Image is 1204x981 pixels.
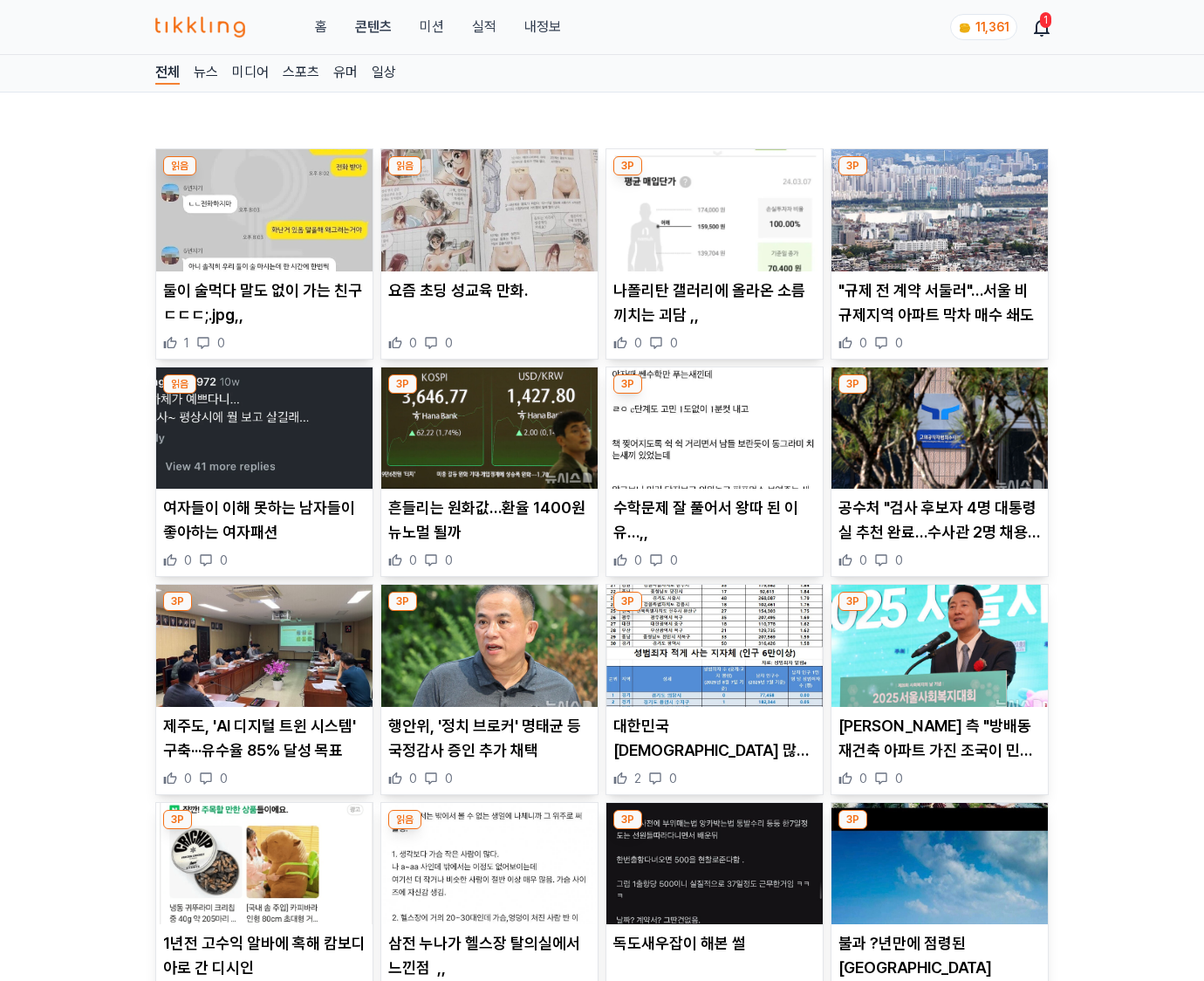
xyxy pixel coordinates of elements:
span: 0 [409,770,417,787]
img: 여자들이 이해 못하는 남자들이 좋아하는 여자패션 [156,367,373,490]
p: 요즘 초딩 성교육 만화. [388,278,591,303]
span: 2 [634,770,641,787]
div: 읽음 [163,156,196,175]
div: 3P [613,592,642,611]
div: 3P [388,374,417,394]
a: 1 [1035,17,1049,38]
span: 0 [220,552,228,569]
div: 3P [838,810,867,829]
div: 읽음 여자들이 이해 못하는 남자들이 좋아하는 여자패션 여자들이 이해 못하는 남자들이 좋아하는 여자패션 0 0 [155,367,373,578]
div: 읽음 요즘 초딩 성교육 만화. 요즘 초딩 성교육 만화. 0 0 [380,148,599,360]
span: 0 [184,552,192,569]
p: 나폴리탄 갤러리에 올라온 소름끼치는 괴담 ,, [613,278,816,327]
img: 티끌링 [155,17,245,38]
img: 대한민국 성범죄자 많이 사는 동네 ,, [606,585,823,707]
p: 흔들리는 원화값…환율 1400원 뉴노멀 될까 [388,496,591,545]
span: 0 [859,334,867,352]
div: 3P [163,810,192,829]
div: 1 [1040,12,1051,28]
img: 나폴리탄 갤러리에 올라온 소름끼치는 괴담 ,, [606,149,823,271]
a: coin 11,361 [950,14,1014,40]
a: 일상 [372,62,396,85]
span: 0 [220,770,228,787]
span: 0 [409,334,417,352]
a: 유머 [333,62,358,85]
span: 0 [634,334,642,352]
span: 11,361 [975,20,1009,34]
p: 제주도, 'AI 디지털 트윈 시스템' 구축···유수율 85% 달성 목표 [163,714,366,763]
span: 0 [409,552,417,569]
button: 미션 [420,17,444,38]
div: 3P [388,592,417,611]
span: 0 [445,334,453,352]
div: 3P [613,810,642,829]
div: 읽음 둘이 술먹다 말도 없이 가는 친구 ㄷㄷㄷ;.jpg,, 둘이 술먹다 말도 없이 가는 친구 ㄷㄷㄷ;.jpg,, 1 0 [155,148,373,360]
img: 수학문제 잘 풀어서 왕따 된 이유…,, [606,367,823,490]
span: 0 [184,770,192,787]
p: [PERSON_NAME] 측 "방배동 재건축 아파트 가진 조국이 민간주도 재건축 비판?" [838,714,1041,763]
div: 읽음 [388,810,421,829]
div: 3P [613,374,642,394]
img: 1년전 고수익 알바에 혹해 캄보디아로 간 디시인 [156,803,373,925]
p: "규제 전 계약 서둘러"…서울 비규제지역 아파트 막차 매수 쇄도 [838,278,1041,327]
div: 3P 행안위, '정치 브로커' 명태균 등 국정감사 증인 추가 채택 행안위, '정치 브로커' 명태균 등 국정감사 증인 추가 채택 0 0 [380,584,599,795]
img: 요즘 초딩 성교육 만화. [381,149,598,271]
span: 0 [670,552,678,569]
p: 여자들이 이해 못하는 남자들이 좋아하는 여자패션 [163,496,366,545]
p: 독도새우잡이 해본 썰 [613,931,816,956]
p: 1년전 고수익 알바에 혹해 캄보디아로 간 디시인 [163,931,366,980]
a: 실적 [472,17,496,38]
img: 둘이 술먹다 말도 없이 가는 친구 ㄷㄷㄷ;.jpg,, [156,149,373,271]
div: 3P 대한민국 성범죄자 많이 사는 동네 ,, 대한민국 [DEMOGRAPHIC_DATA] 많이 사는 동네 ,, 2 0 [605,584,824,795]
div: 3P 수학문제 잘 풀어서 왕따 된 이유…,, 수학문제 잘 풀어서 왕따 된 이유…,, 0 0 [605,367,824,578]
p: 공수처 "검사 후보자 4명 대통령실 추천 완료…수사관 2명 채용 진행" [838,496,1041,545]
span: 0 [445,770,453,787]
span: 0 [634,552,642,569]
span: 0 [670,334,678,352]
span: 0 [895,334,903,352]
a: 스포츠 [283,62,319,85]
span: 0 [859,552,867,569]
a: 콘텐츠 [355,17,392,38]
img: 삼전 누나가 헬스장 탈의실에서 느낀점 ,, [381,803,598,925]
span: 1 [184,334,189,352]
div: 3P [838,156,867,175]
div: 3P [838,374,867,394]
div: 3P [613,156,642,175]
img: coin [958,21,972,35]
img: 공수처 "검사 후보자 4명 대통령실 추천 완료…수사관 2명 채용 진행" [831,367,1048,490]
a: 미디어 [232,62,269,85]
div: 3P 오세훈 측 "방배동 재건축 아파트 가진 조국이 민간주도 재건축 비판?" [PERSON_NAME] 측 "방배동 재건축 아파트 가진 조국이 민간주도 재건축 비판?" 0 0 [831,584,1049,795]
span: 0 [217,334,225,352]
span: 0 [895,552,903,569]
span: 0 [445,552,453,569]
span: 0 [859,770,867,787]
img: 흔들리는 원화값…환율 1400원 뉴노멀 될까 [381,367,598,490]
div: 3P 흔들리는 원화값…환율 1400원 뉴노멀 될까 흔들리는 원화값…환율 1400원 뉴노멀 될까 0 0 [380,367,599,578]
span: 0 [669,770,677,787]
p: 둘이 술먹다 말도 없이 가는 친구 ㄷㄷㄷ;.jpg,, [163,278,366,327]
div: 읽음 [163,374,196,394]
div: 읽음 [388,156,421,175]
p: 수학문제 잘 풀어서 왕따 된 이유…,, [613,496,816,545]
img: 불과 ?년만에 점령된 캄보디아 [831,803,1048,925]
p: 불과 ?년만에 점령된 [GEOGRAPHIC_DATA] [838,931,1041,980]
div: 3P 공수처 "검사 후보자 4명 대통령실 추천 완료…수사관 2명 채용 진행" 공수처 "검사 후보자 4명 대통령실 추천 완료…수사관 2명 채용 진행" 0 0 [831,367,1049,578]
img: 제주도, 'AI 디지털 트윈 시스템' 구축···유수율 85% 달성 목표 [156,585,373,707]
img: 오세훈 측 "방배동 재건축 아파트 가진 조국이 민간주도 재건축 비판?" [831,585,1048,707]
img: "규제 전 계약 서둘러"…서울 비규제지역 아파트 막차 매수 쇄도 [831,149,1048,271]
p: 대한민국 [DEMOGRAPHIC_DATA] 많이 사는 동네 ,, [613,714,816,763]
div: 3P [838,592,867,611]
div: 3P [163,592,192,611]
a: 홈 [315,17,327,38]
div: 3P 제주도, 'AI 디지털 트윈 시스템' 구축···유수율 85% 달성 목표 제주도, 'AI 디지털 트윈 시스템' 구축···유수율 85% 달성 목표 0 0 [155,584,373,795]
p: 행안위, '정치 브로커' 명태균 등 국정감사 증인 추가 채택 [388,714,591,763]
div: 3P "규제 전 계약 서둘러"…서울 비규제지역 아파트 막차 매수 쇄도 "규제 전 계약 서둘러"…서울 비규제지역 아파트 막차 매수 쇄도 0 0 [831,148,1049,360]
img: 행안위, '정치 브로커' 명태균 등 국정감사 증인 추가 채택 [381,585,598,707]
a: 뉴스 [194,62,218,85]
a: 내정보 [524,17,561,38]
img: 독도새우잡이 해본 썰 [606,803,823,925]
span: 0 [895,770,903,787]
a: 전체 [155,62,180,85]
div: 3P 나폴리탄 갤러리에 올라온 소름끼치는 괴담 ,, 나폴리탄 갤러리에 올라온 소름끼치는 괴담 ,, 0 0 [605,148,824,360]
